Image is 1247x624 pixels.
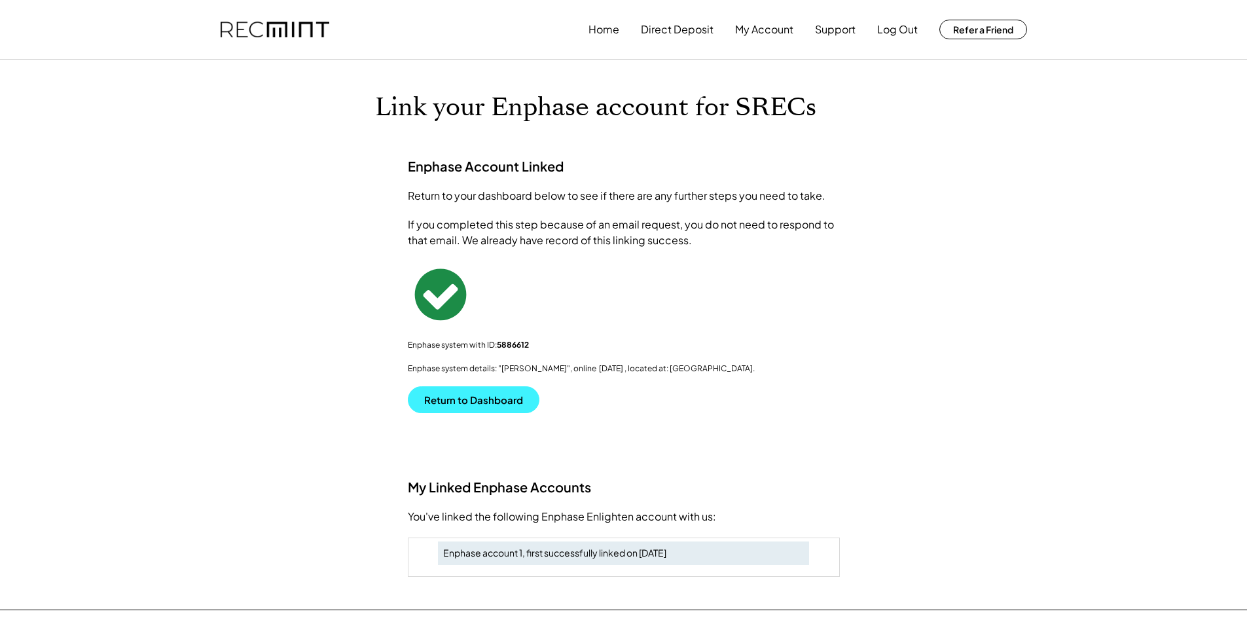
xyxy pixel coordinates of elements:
strong: 5886612 [497,340,529,350]
button: Direct Deposit [641,16,714,43]
h3: Enphase Account Linked [408,158,564,175]
div: Enphase account 1, first successfully linked on [DATE] [443,547,804,560]
div: Return to your dashboard below to see if there are any further steps you need to take. [408,188,840,204]
div: Enphase system with ID: [408,340,840,350]
div: You've linked the following Enphase Enlighten account with us: [408,509,840,524]
button: Home [588,16,619,43]
div: Enphase system details: "[PERSON_NAME]", online [DATE] , located at: [GEOGRAPHIC_DATA]. [408,363,840,374]
button: Refer a Friend [939,20,1027,39]
div: If you completed this step because of an email request, you do not need to respond to that email.... [408,217,840,248]
h1: Link your Enphase account for SRECs [375,92,873,123]
button: My Account [735,16,793,43]
h3: My Linked Enphase Accounts [408,479,840,496]
button: Log Out [877,16,918,43]
button: Return to Dashboard [408,386,539,413]
button: Support [815,16,856,43]
img: recmint-logotype%403x.png [221,22,329,38]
